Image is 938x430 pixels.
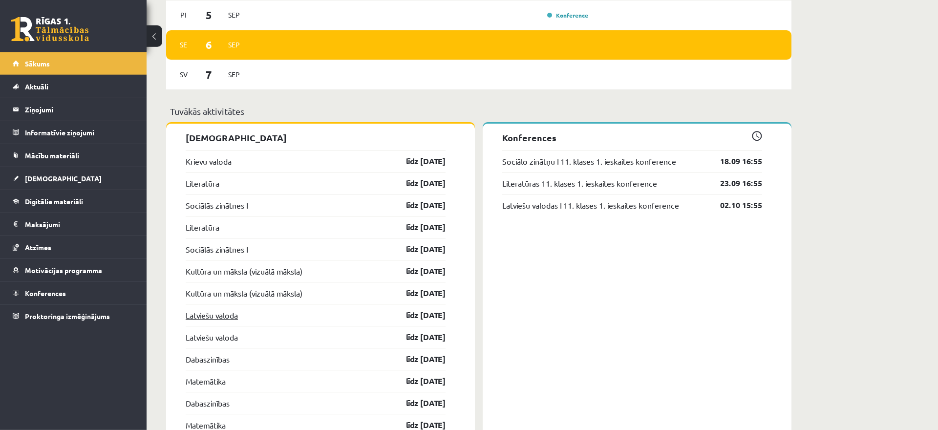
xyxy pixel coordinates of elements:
[186,375,226,387] a: Matemātika
[186,155,232,167] a: Krievu valoda
[389,309,446,321] a: līdz [DATE]
[186,331,238,343] a: Latviešu valoda
[25,82,48,91] span: Aktuāli
[502,199,679,211] a: Latviešu valodas I 11. klases 1. ieskaites konference
[25,243,51,252] span: Atzīmes
[389,287,446,299] a: līdz [DATE]
[13,144,134,167] a: Mācību materiāli
[13,167,134,190] a: [DEMOGRAPHIC_DATA]
[186,199,248,211] a: Sociālās zinātnes I
[170,105,788,118] p: Tuvākās aktivitātes
[389,353,446,365] a: līdz [DATE]
[224,37,244,52] span: Sep
[173,7,194,22] span: Pi
[389,155,446,167] a: līdz [DATE]
[705,155,762,167] a: 18.09 16:55
[389,177,446,189] a: līdz [DATE]
[186,265,302,277] a: Kultūra un māksla (vizuālā māksla)
[13,190,134,213] a: Digitālie materiāli
[502,131,762,144] p: Konferences
[194,66,224,83] span: 7
[25,151,79,160] span: Mācību materiāli
[389,221,446,233] a: līdz [DATE]
[13,121,134,144] a: Informatīvie ziņojumi
[25,174,102,183] span: [DEMOGRAPHIC_DATA]
[13,305,134,327] a: Proktoringa izmēģinājums
[502,177,657,189] a: Literatūras 11. klases 1. ieskaites konference
[194,37,224,53] span: 6
[11,17,89,42] a: Rīgas 1. Tālmācības vidusskola
[13,75,134,98] a: Aktuāli
[13,213,134,236] a: Maksājumi
[502,155,676,167] a: Sociālo zinātņu I 11. klases 1. ieskaites konference
[547,11,588,19] a: Konference
[25,98,134,121] legend: Ziņojumi
[13,282,134,304] a: Konferences
[186,397,230,409] a: Dabaszinības
[186,309,238,321] a: Latviešu valoda
[224,7,244,22] span: Sep
[25,312,110,321] span: Proktoringa izmēģinājums
[173,37,194,52] span: Se
[13,259,134,281] a: Motivācijas programma
[705,199,762,211] a: 02.10 15:55
[13,98,134,121] a: Ziņojumi
[389,397,446,409] a: līdz [DATE]
[389,199,446,211] a: līdz [DATE]
[224,67,244,82] span: Sep
[13,236,134,258] a: Atzīmes
[13,52,134,75] a: Sākums
[25,266,102,275] span: Motivācijas programma
[25,121,134,144] legend: Informatīvie ziņojumi
[186,131,446,144] p: [DEMOGRAPHIC_DATA]
[186,353,230,365] a: Dabaszinības
[25,197,83,206] span: Digitālie materiāli
[25,59,50,68] span: Sākums
[173,67,194,82] span: Sv
[186,243,248,255] a: Sociālās zinātnes I
[389,265,446,277] a: līdz [DATE]
[25,213,134,236] legend: Maksājumi
[705,177,762,189] a: 23.09 16:55
[186,177,219,189] a: Literatūra
[186,287,302,299] a: Kultūra un māksla (vizuālā māksla)
[186,221,219,233] a: Literatūra
[389,375,446,387] a: līdz [DATE]
[194,7,224,23] span: 5
[389,331,446,343] a: līdz [DATE]
[25,289,66,298] span: Konferences
[389,243,446,255] a: līdz [DATE]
